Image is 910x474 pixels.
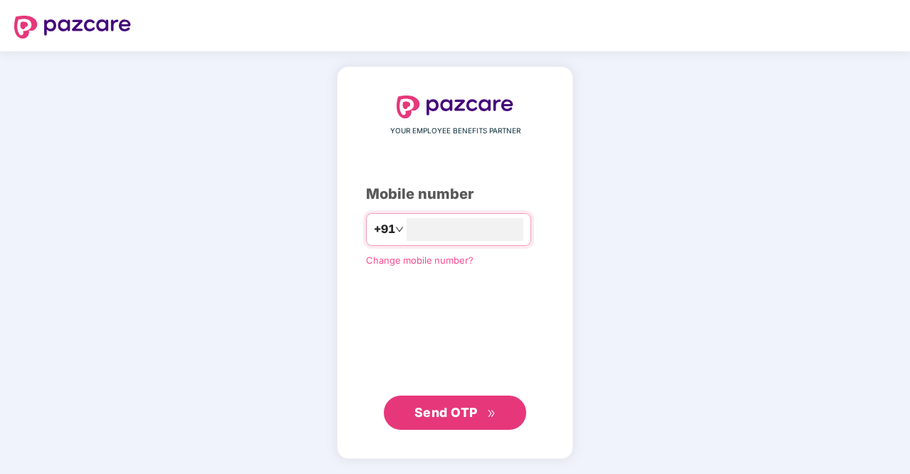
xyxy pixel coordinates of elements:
[390,125,521,137] span: YOUR EMPLOYEE BENEFITS PARTNER
[14,16,131,38] img: logo
[395,225,404,234] span: down
[384,396,526,430] button: Send OTPdouble-right
[397,96,513,118] img: logo
[366,183,544,205] div: Mobile number
[487,409,496,418] span: double-right
[374,220,395,238] span: +91
[414,405,478,420] span: Send OTP
[366,254,474,266] a: Change mobile number?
